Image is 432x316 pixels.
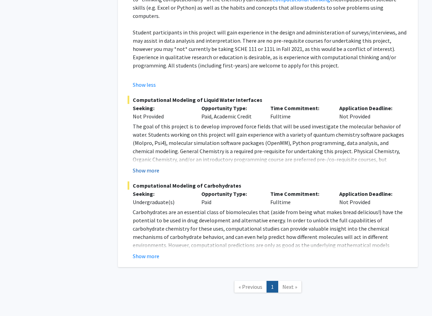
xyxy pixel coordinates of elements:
[270,104,329,112] p: Time Commitment:
[339,104,398,112] p: Application Deadline:
[133,252,159,260] button: Show more
[234,281,267,293] a: Previous Page
[133,122,408,180] p: The goal of this project is to develop improved force fields that will be used investigate the mo...
[239,283,262,290] span: « Previous
[133,28,408,70] p: Student participants in this project will gain experience in the design and administeration of su...
[282,283,297,290] span: Next »
[201,190,260,198] p: Opportunity Type:
[196,190,265,206] div: Paid
[334,104,403,120] div: Not Provided
[133,208,408,266] p: Carbohydrates are an essential class of biomolecules that (aside from being what makes bread deli...
[128,96,408,104] span: Computational Modeling of Liquid Water Interfaces
[270,190,329,198] p: Time Commitment:
[334,190,403,206] div: Not Provided
[133,198,191,206] div: Undergraduate(s)
[133,81,156,89] button: Show less
[267,281,278,293] a: 1
[133,104,191,112] p: Seeking:
[133,190,191,198] p: Seeking:
[265,104,334,120] div: Fulltime
[133,112,191,120] div: Not Provided
[133,166,159,175] button: Show more
[201,104,260,112] p: Opportunity Type:
[278,281,302,293] a: Next Page
[128,181,408,190] span: Computational Modeling of Carbohydrates
[339,190,398,198] p: Application Deadline:
[196,104,265,120] div: Paid, Academic Credit
[265,190,334,206] div: Fulltime
[118,274,418,302] nav: Page navigation
[5,285,29,311] iframe: Chat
